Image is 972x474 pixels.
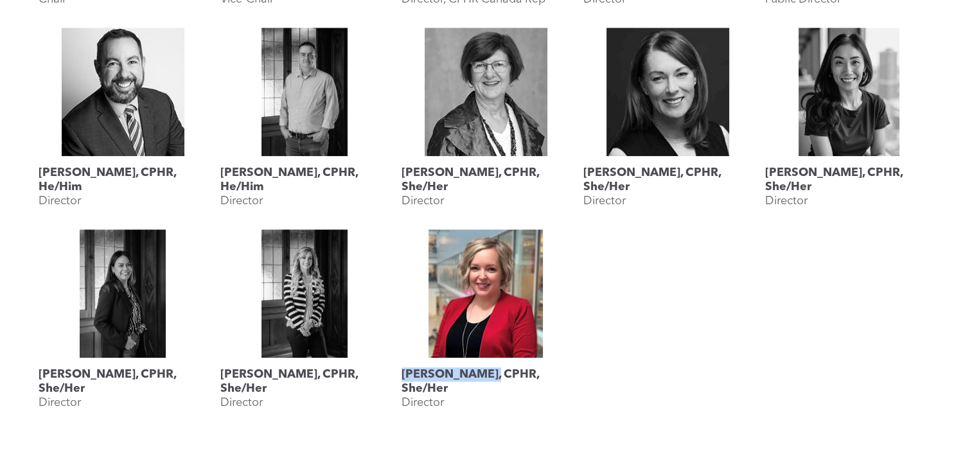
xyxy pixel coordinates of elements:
p: Director [402,396,444,410]
p: Director [39,194,81,208]
h3: [PERSON_NAME], CPHR, She/Her [402,367,570,396]
h3: [PERSON_NAME], CPHR, She/Her [220,367,389,396]
h3: [PERSON_NAME], CPHR, She/Her [764,166,933,194]
p: Director [39,396,81,410]
a: Landis Jackson, CPHR, She/Her [402,28,570,156]
h3: [PERSON_NAME], CPHR, He/Him [39,166,208,194]
a: Shauna Yohemas, CPHR, She/Her [402,229,570,358]
h3: [PERSON_NAME], CPHR, She/Her [583,166,752,194]
h3: [PERSON_NAME], CPHR, She/Her [39,367,208,396]
h3: [PERSON_NAME], CPHR, She/Her [402,166,570,194]
p: Director [220,396,263,410]
a: Rebecca Lee, CPHR, She/Her [764,28,933,156]
h3: [PERSON_NAME], CPHR, He/Him [220,166,389,194]
p: Director [583,194,626,208]
a: Katherine Salucop, CPHR, She/Her [39,229,208,358]
p: Director [220,194,263,208]
a: Megan Vaughan, CPHR, She/Her [220,229,389,358]
p: Director [402,194,444,208]
p: Director [764,194,807,208]
a: Karen Krull, CPHR, She/Her [583,28,752,156]
a: Rob Caswell, CPHR, He/Him [39,28,208,156]
a: Rob Dombowsky, CPHR, He/Him [220,28,389,156]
